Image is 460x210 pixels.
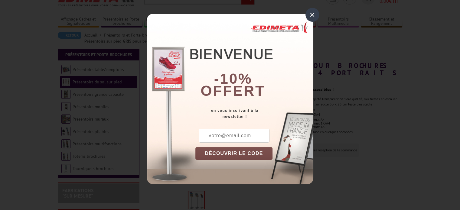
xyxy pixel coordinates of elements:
[195,108,313,120] div: en vous inscrivant à la newsletter !
[305,8,319,22] div: ×
[195,147,273,160] button: DÉCOUVRIR LE CODE
[199,129,269,143] input: votre@email.com
[201,83,265,99] font: offert
[214,71,252,87] b: -10%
